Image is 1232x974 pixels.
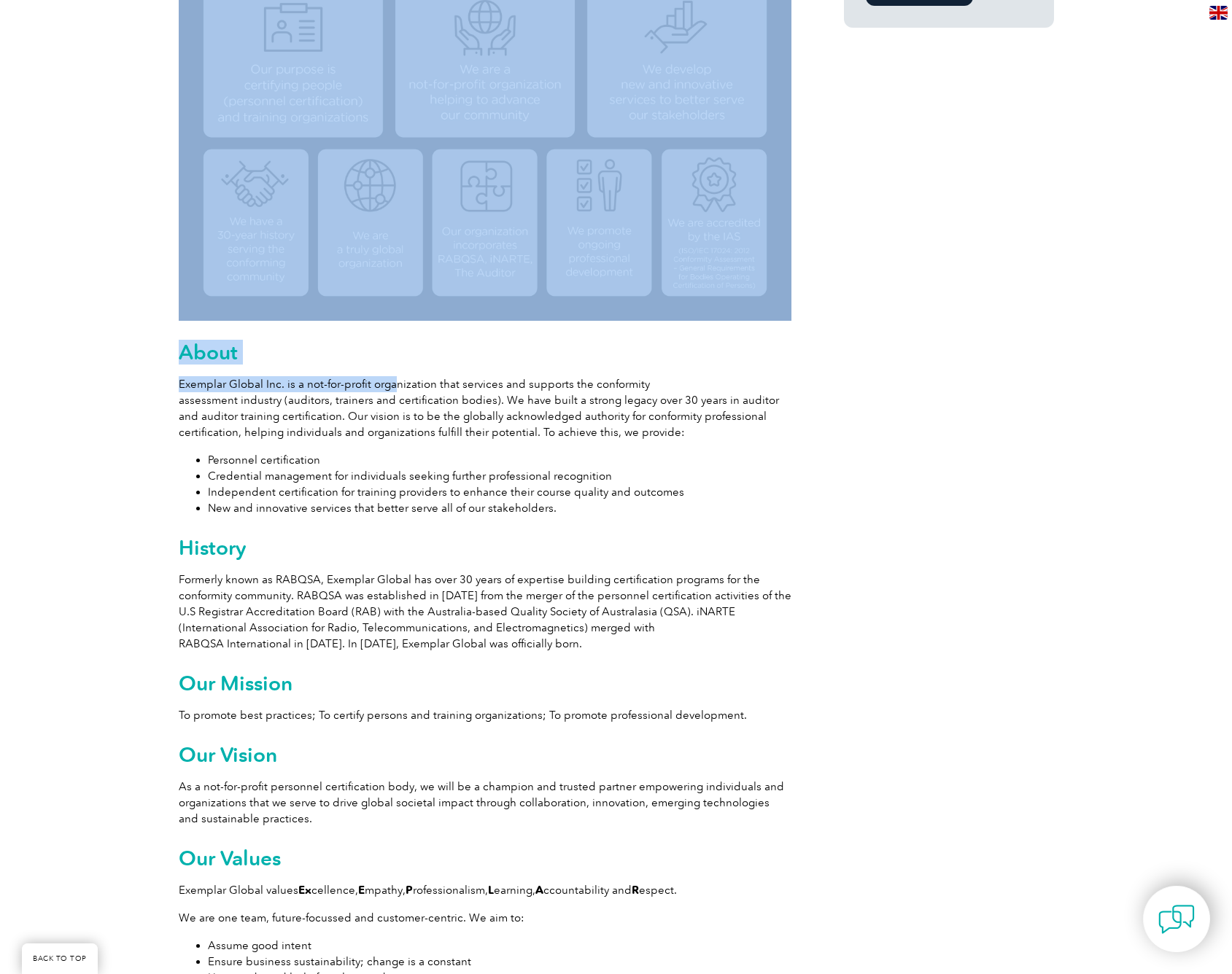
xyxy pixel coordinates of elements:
[1158,901,1195,938] img: contact-chat.png
[632,884,639,897] strong: R
[358,884,365,897] strong: E
[406,884,413,897] strong: P
[208,468,791,484] li: Credential management for individuals seeking further professional recognition
[208,484,791,500] li: Independent certification for training providers to enhance their course quality and outcomes
[179,742,277,767] b: Our Vision
[208,938,791,954] li: Assume good intent
[179,707,791,723] p: To promote best practices; To certify persons and training organizations; To promote professional...
[179,536,791,559] h2: History
[1209,6,1228,20] img: en
[488,884,494,897] strong: L
[179,910,791,926] p: We are one team, future-focussed and customer-centric. We aim to:
[179,376,791,440] p: Exemplar Global Inc. is a not-for-profit organization that services and supports the conformity a...
[179,779,791,827] p: As a not-for-profit personnel certification body, we will be a champion and trusted partner empow...
[22,943,98,974] a: BACK TO TOP
[208,452,791,468] li: Personnel certification
[298,884,311,897] strong: Ex
[208,500,791,516] li: New and innovative services that better serve all of our stakeholders.
[179,572,791,652] p: Formerly known as RABQSA, Exemplar Global has over 30 years of expertise building certification p...
[179,340,791,364] h2: About
[535,884,543,897] strong: A
[208,954,791,970] li: Ensure business sustainability; change is a constant
[179,671,791,695] h2: Our Mission
[179,882,791,898] p: Exemplar Global values cellence, mpathy, rofessionalism, earning, ccountability and espect.
[179,846,281,870] b: Our Values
